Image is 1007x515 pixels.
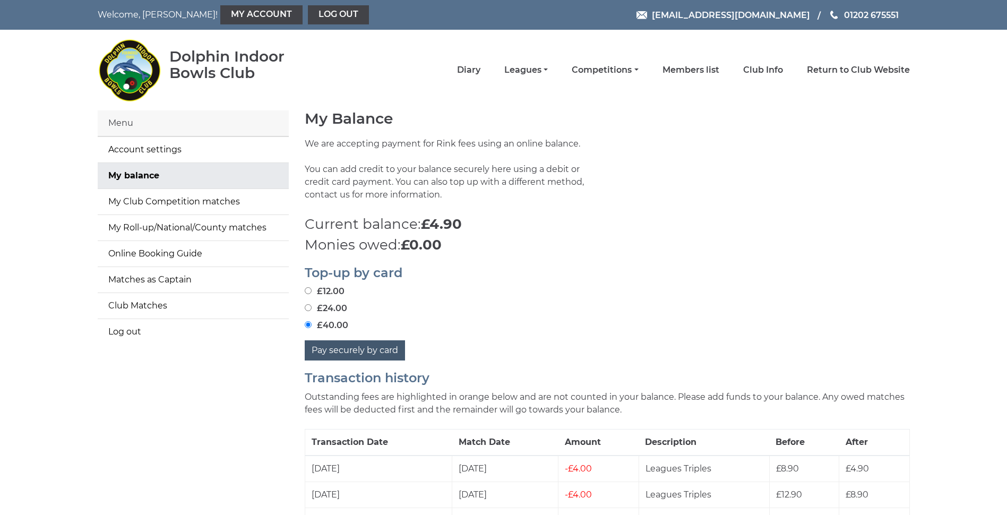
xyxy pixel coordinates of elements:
img: Phone us [830,11,838,19]
a: Members list [662,64,719,76]
a: Club Matches [98,293,289,319]
a: Phone us 01202 675551 [829,8,899,22]
p: We are accepting payment for Rink fees using an online balance. You can add credit to your balanc... [305,138,599,214]
span: 01202 675551 [844,10,899,20]
span: [EMAIL_ADDRESS][DOMAIN_NAME] [652,10,810,20]
a: My Club Competition matches [98,189,289,214]
a: Diary [457,64,480,76]
th: Amount [558,429,639,456]
input: £24.00 [305,304,312,311]
span: £4.00 [565,463,592,474]
td: [DATE] [452,482,558,508]
span: £8.90 [776,463,799,474]
strong: £0.00 [401,236,442,253]
a: Leagues [504,64,548,76]
span: £4.00 [565,490,592,500]
a: My Account [220,5,303,24]
a: Online Booking Guide [98,241,289,267]
img: Email [636,11,647,19]
a: Account settings [98,137,289,162]
span: £8.90 [846,490,868,500]
button: Pay securely by card [305,340,405,360]
span: £4.90 [846,463,869,474]
a: Log out [308,5,369,24]
div: Menu [98,110,289,136]
th: Match Date [452,429,558,456]
label: £12.00 [305,285,345,298]
a: Competitions [572,64,638,76]
nav: Welcome, [PERSON_NAME]! [98,5,427,24]
a: Club Info [743,64,783,76]
th: Before [769,429,839,456]
p: Outstanding fees are highlighted in orange below and are not counted in your balance. Please add ... [305,391,910,416]
a: My Roll-up/National/County matches [98,215,289,241]
a: Return to Club Website [807,64,910,76]
h1: My Balance [305,110,910,127]
th: Transaction Date [305,429,452,456]
h2: Top-up by card [305,266,910,280]
td: [DATE] [305,456,452,482]
a: My balance [98,163,289,188]
h2: Transaction history [305,371,910,385]
label: £40.00 [305,319,348,332]
input: £12.00 [305,287,312,294]
span: £12.90 [776,490,802,500]
a: Email [EMAIL_ADDRESS][DOMAIN_NAME] [636,8,810,22]
th: After [839,429,909,456]
td: [DATE] [452,456,558,482]
td: Leagues Triples [639,456,769,482]
img: Dolphin Indoor Bowls Club [98,33,161,107]
strong: £4.90 [421,216,462,233]
p: Current balance: [305,214,910,235]
td: [DATE] [305,482,452,508]
a: Log out [98,319,289,345]
a: Matches as Captain [98,267,289,293]
th: Description [639,429,769,456]
p: Monies owed: [305,235,910,255]
td: Leagues Triples [639,482,769,508]
div: Dolphin Indoor Bowls Club [169,48,319,81]
input: £40.00 [305,321,312,328]
label: £24.00 [305,302,347,315]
